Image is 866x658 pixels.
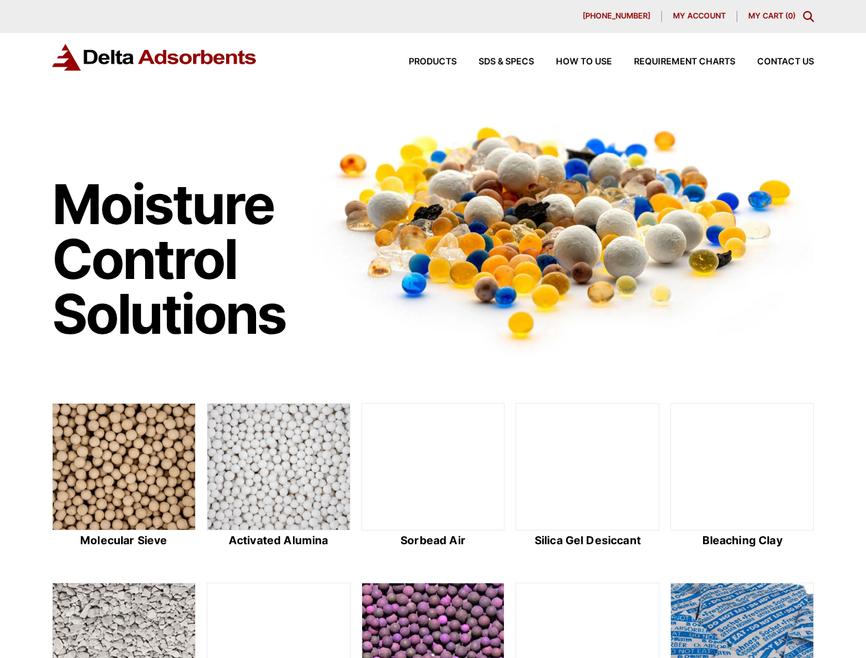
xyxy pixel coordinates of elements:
[803,11,814,22] div: Toggle Modal Content
[572,11,662,22] a: [PHONE_NUMBER]
[662,11,737,22] a: My account
[634,58,735,66] span: Requirement Charts
[207,534,351,547] h2: Activated Alumina
[52,534,196,547] h2: Molecular Sieve
[757,58,814,66] span: Contact Us
[457,58,534,66] a: SDS & SPECS
[479,58,534,66] span: SDS & SPECS
[361,534,505,547] h2: Sorbead Air
[387,58,457,66] a: Products
[670,534,814,547] h2: Bleaching Clay
[612,58,735,66] a: Requirement Charts
[673,12,726,20] span: My account
[670,403,814,549] a: Bleaching Clay
[735,58,814,66] a: Contact Us
[515,534,659,547] h2: Silica Gel Desiccant
[409,58,457,66] span: Products
[207,403,351,549] a: Activated Alumina
[556,58,612,66] span: How to Use
[748,11,795,21] a: My Cart (0)
[361,403,505,549] a: Sorbead Air
[515,403,659,549] a: Silica Gel Desiccant
[52,177,296,341] h1: Moisture Control Solutions
[583,12,650,20] span: [PHONE_NUMBER]
[309,103,814,359] img: Image
[788,11,793,21] span: 0
[52,44,257,71] img: Delta Adsorbents
[52,403,196,549] a: Molecular Sieve
[534,58,612,66] a: How to Use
